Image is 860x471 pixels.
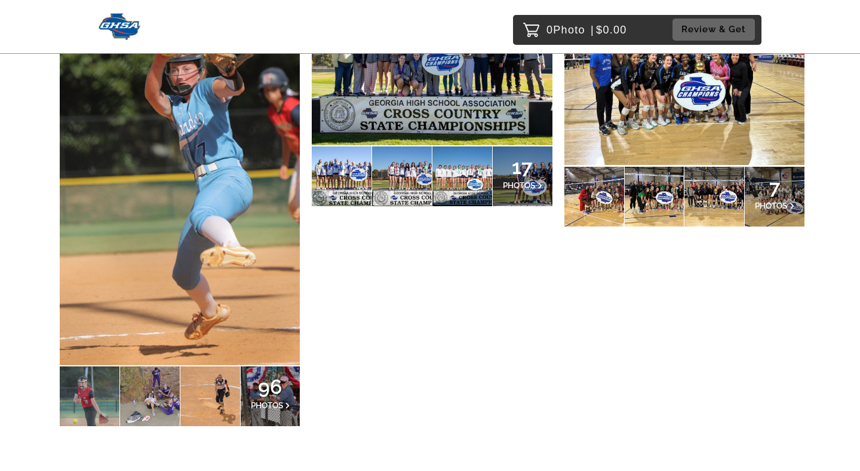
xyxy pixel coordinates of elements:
span: | [591,24,594,36]
span: 96 [251,383,290,390]
span: PHOTOS [251,400,283,410]
span: PHOTOS [503,181,535,190]
button: Review & Get [672,19,755,41]
p: 0 $0.00 [546,20,627,39]
span: PHOTOS [755,201,787,210]
span: 7 [755,183,794,191]
span: 17 [503,163,542,170]
a: Review & Get [672,19,758,41]
img: 94344 [60,4,300,365]
img: Snapphound Logo [99,13,141,40]
span: Photo [553,20,585,39]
